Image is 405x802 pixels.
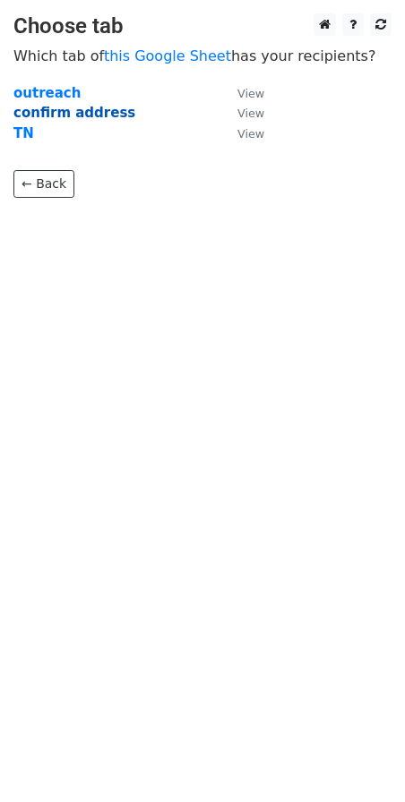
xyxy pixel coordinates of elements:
a: ← Back [13,170,74,198]
a: confirm address [13,105,135,121]
iframe: Chat Widget [315,716,405,802]
p: Which tab of has your recipients? [13,47,392,65]
a: View [220,85,264,101]
a: View [220,125,264,141]
a: this Google Sheet [104,47,231,64]
a: View [220,105,264,121]
h3: Choose tab [13,13,392,39]
a: outreach [13,85,81,101]
small: View [237,107,264,120]
small: View [237,87,264,100]
small: View [237,127,264,141]
a: TN [13,125,34,141]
